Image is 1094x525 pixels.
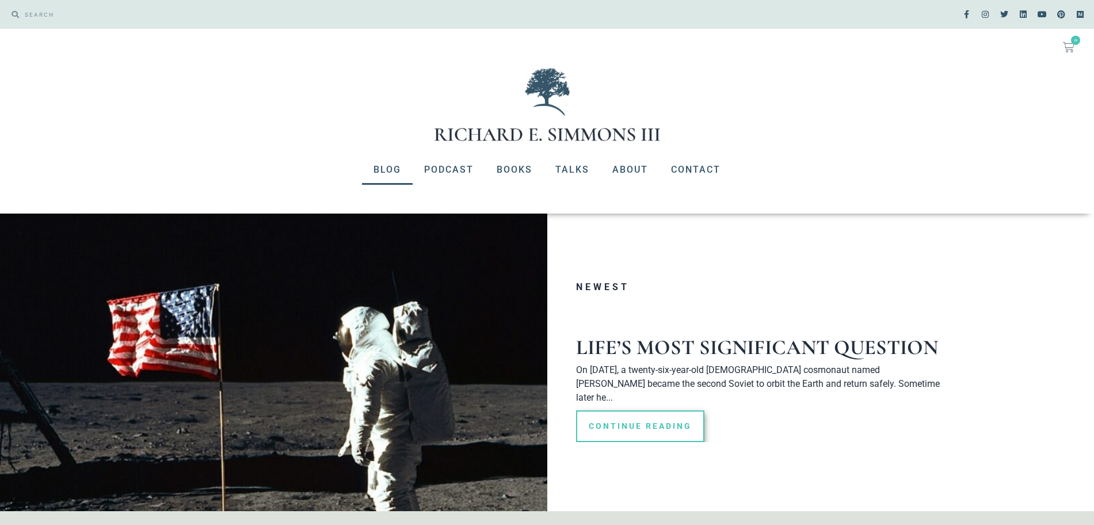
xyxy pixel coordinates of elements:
a: Contact [660,155,732,185]
a: 0 [1049,35,1088,60]
h3: Newest [576,283,944,292]
a: Read more about Life’s Most Significant Question [576,410,704,442]
a: Podcast [413,155,485,185]
a: Blog [362,155,413,185]
input: SEARCH [19,6,542,23]
a: Life’s Most Significant Question [576,335,938,360]
a: About [601,155,660,185]
p: On [DATE], a twenty-six-year-old [DEMOGRAPHIC_DATA] cosmonaut named [PERSON_NAME] became the seco... [576,363,944,405]
a: Talks [544,155,601,185]
span: 0 [1071,36,1080,45]
a: Books [485,155,544,185]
